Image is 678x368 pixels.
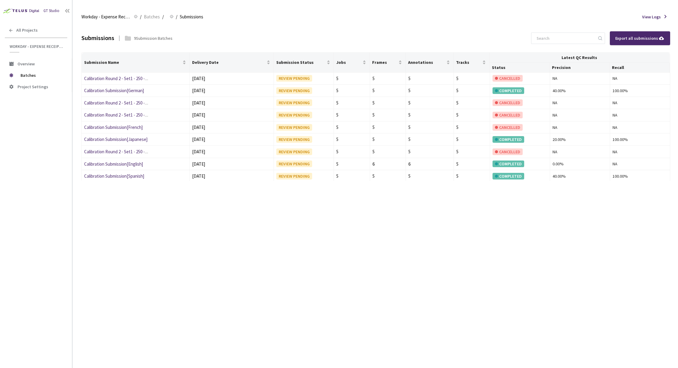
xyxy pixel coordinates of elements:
div: REVIEW PENDING [276,148,312,155]
div: Export all submissions [615,35,665,42]
div: 5 [408,173,451,180]
th: Jobs [334,53,370,73]
div: 100.00% [613,136,667,143]
div: 5 [372,87,403,94]
div: REVIEW PENDING [276,112,312,118]
span: Delivery Date [192,60,265,65]
div: 5 [456,75,487,82]
div: 20.00% [553,136,607,143]
div: COMPLETED [493,87,524,94]
div: 5 [372,99,403,107]
div: 5 [336,99,367,107]
a: Batches [143,13,161,20]
a: Calibration Round 2 - Set1 - 250 -[DEMOGRAPHIC_DATA] [84,100,189,106]
div: GT Studio [43,8,59,14]
div: REVIEW PENDING [276,87,312,94]
th: Frames [370,53,406,73]
a: Calibration Submission[French] [84,124,143,130]
div: 40.00% [553,87,607,94]
div: 5 [408,148,451,155]
div: [DATE] [192,173,271,180]
span: Overview [17,61,35,67]
div: 5 [336,161,367,168]
div: 5 [336,173,367,180]
div: 5 [456,148,487,155]
div: [DATE] [192,87,271,94]
div: NA [613,148,667,155]
th: Tracks [454,53,489,73]
div: NA [613,99,667,106]
div: 5 [336,124,367,131]
span: View Logs [642,14,661,20]
div: 5 [372,136,403,143]
div: [DATE] [192,161,271,168]
div: 0.00% [553,161,607,167]
div: CANCELLED [493,75,523,82]
div: REVIEW PENDING [276,136,312,143]
a: Calibration Submission[German] [84,88,144,93]
div: REVIEW PENDING [276,124,312,131]
a: Calibration Round 2 - Set1 - 250 - German [84,76,160,81]
div: 5 [456,99,487,107]
span: Tracks [456,60,481,65]
div: NA [613,75,667,82]
div: NA [613,124,667,131]
div: 5 [336,75,367,82]
div: 9 Submission Batches [134,35,173,41]
div: 100.00% [613,87,667,94]
span: Annotations [408,60,445,65]
div: COMPLETED [493,136,524,143]
th: Annotations [406,53,454,73]
div: Submissions [81,34,114,42]
a: Calibration Round 2 - Set1 - 250 - French [84,112,159,118]
div: CANCELLED [493,148,523,155]
div: 100.00% [613,173,667,179]
div: NA [553,124,607,131]
li: / [140,13,141,20]
a: Calibration Submission[Japanese] [84,136,147,142]
div: 5 [456,87,487,94]
span: Submission Name [84,60,181,65]
div: 5 [372,75,403,82]
span: Submission Status [276,60,325,65]
div: [DATE] [192,99,271,107]
div: REVIEW PENDING [276,173,312,179]
div: 5 [408,136,451,143]
div: 5 [336,111,367,119]
div: [DATE] [192,148,271,155]
div: 5 [372,111,403,119]
div: 5 [408,124,451,131]
span: Workday - Expense Receipt Extraction [81,13,130,20]
th: Status [489,63,550,73]
div: 6 [372,161,403,168]
div: COMPLETED [493,173,524,179]
div: CANCELLED [493,124,523,131]
span: Batches [21,69,62,81]
div: 5 [372,148,403,155]
div: NA [613,161,667,167]
th: Submission Status [274,53,334,73]
div: 5 [456,111,487,119]
a: Calibration Submission[Spanish] [84,173,144,179]
div: 5 [456,161,487,168]
th: Delivery Date [190,53,274,73]
input: Search [533,33,597,44]
div: REVIEW PENDING [276,75,312,82]
th: Recall [610,63,670,73]
th: Latest QC Results [489,53,670,63]
div: 5 [336,87,367,94]
div: [DATE] [192,136,271,143]
div: 5 [372,124,403,131]
div: CANCELLED [493,112,523,118]
div: CANCELLED [493,99,523,106]
div: [DATE] [192,75,271,82]
li: / [176,13,177,20]
div: 6 [408,161,451,168]
span: Submissions [180,13,203,20]
div: 5 [336,136,367,143]
div: NA [553,112,607,118]
span: Batches [144,13,160,20]
span: Project Settings [17,84,48,89]
span: Jobs [336,60,361,65]
div: [DATE] [192,111,271,119]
